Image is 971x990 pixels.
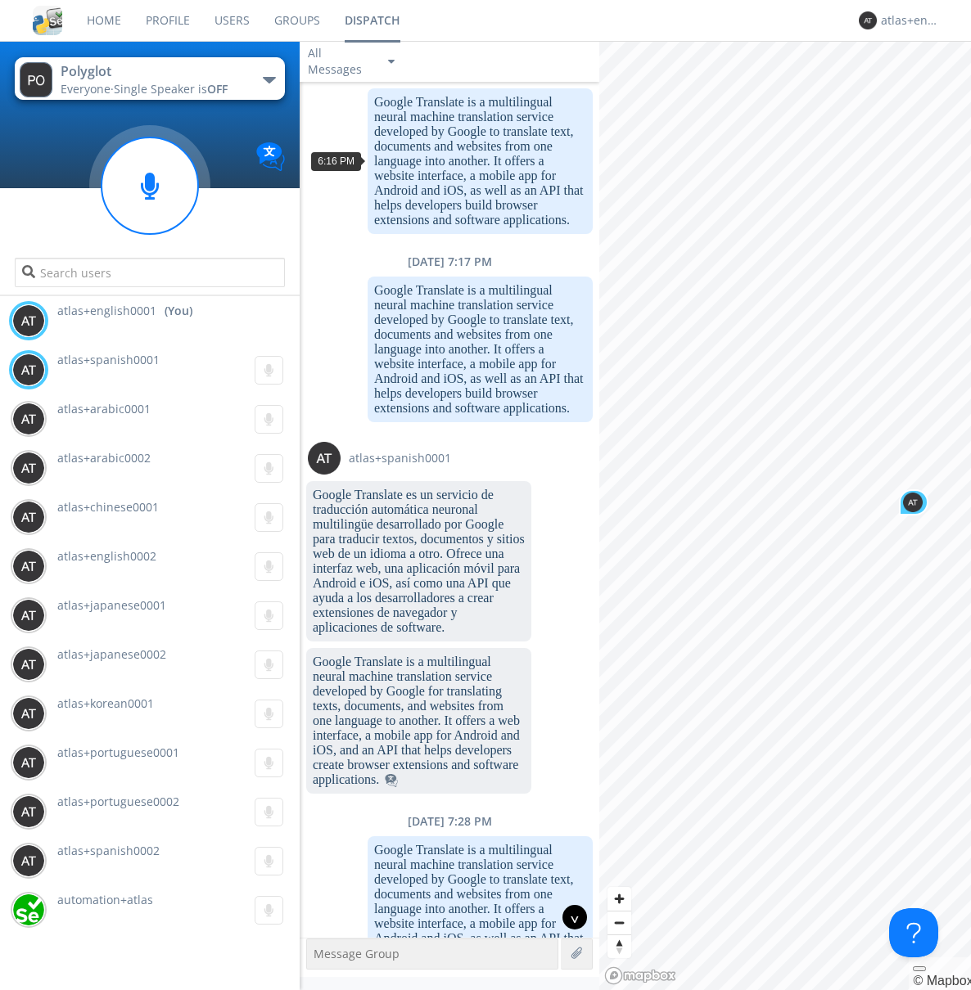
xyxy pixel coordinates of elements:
[57,843,160,858] span: atlas+spanish0002
[12,697,45,730] img: 373638.png
[388,60,395,64] img: caret-down-sm.svg
[57,646,166,662] span: atlas+japanese0002
[57,892,153,907] span: automation+atlas
[385,772,398,786] span: This is a translated message
[12,844,45,877] img: 373638.png
[61,81,245,97] div: Everyone ·
[57,450,151,466] span: atlas+arabic0002
[604,966,676,985] a: Mapbox logo
[57,303,156,319] span: atlas+english0001
[12,452,45,484] img: 373638.png
[374,843,586,975] dc-p: Google Translate is a multilingual neural machine translation service developed by Google to tran...
[165,303,192,319] div: (You)
[12,501,45,533] img: 373638.png
[57,352,160,367] span: atlas+spanish0001
[12,353,45,386] img: 373638.png
[300,254,599,270] div: [DATE] 7:17 PM
[12,550,45,583] img: 373638.png
[308,442,341,475] img: 373638.png
[57,548,156,564] span: atlas+english0002
[20,62,52,97] img: 373638.png
[607,887,631,911] button: Zoom in
[57,695,154,711] span: atlas+korean0001
[57,597,166,613] span: atlas+japanese0001
[33,6,62,35] img: cddb5a64eb264b2086981ab96f4c1ba7
[300,813,599,830] div: [DATE] 7:28 PM
[374,283,586,416] dc-p: Google Translate is a multilingual neural machine translation service developed by Google to tran...
[607,935,631,958] span: Reset bearing to north
[374,95,586,227] dc-p: Google Translate is a multilingual neural machine translation service developed by Google to tran...
[15,258,284,287] input: Search users
[207,81,228,97] span: OFF
[114,81,228,97] span: Single Speaker is
[12,746,45,779] img: 373638.png
[57,401,151,416] span: atlas+arabic0001
[562,905,587,929] div: ^
[15,57,284,100] button: PolyglotEveryone·Single Speaker isOFF
[899,489,928,515] div: Map marker
[57,794,179,809] span: atlas+portuguese0002
[12,795,45,828] img: 373638.png
[57,499,159,515] span: atlas+chinese0001
[607,911,631,934] button: Zoom out
[889,908,938,957] iframe: Toggle Customer Support
[61,62,245,81] div: Polyglot
[318,155,355,167] span: 6:16 PM
[12,893,45,926] img: d2d01cd9b4174d08988066c6d424eccd
[308,45,373,78] div: All Messages
[881,12,942,29] div: atlas+english0001
[913,966,926,971] button: Toggle attribution
[607,934,631,958] button: Reset bearing to north
[313,655,525,787] dc-p: Google Translate is a multilingual neural machine translation service developed by Google for tra...
[12,304,45,337] img: 373638.png
[12,403,45,435] img: 373638.png
[903,493,923,512] img: 373638.png
[385,774,398,787] img: translated-message
[313,488,525,635] dc-p: Google Translate es un servicio de traducción automática neuronal multilingüe desarrollado por Go...
[607,911,631,934] span: Zoom out
[12,599,45,632] img: 373638.png
[57,745,179,760] span: atlas+portuguese0001
[349,450,451,466] span: atlas+spanish0001
[256,142,285,171] img: Translation enabled
[859,11,877,29] img: 373638.png
[12,648,45,681] img: 373638.png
